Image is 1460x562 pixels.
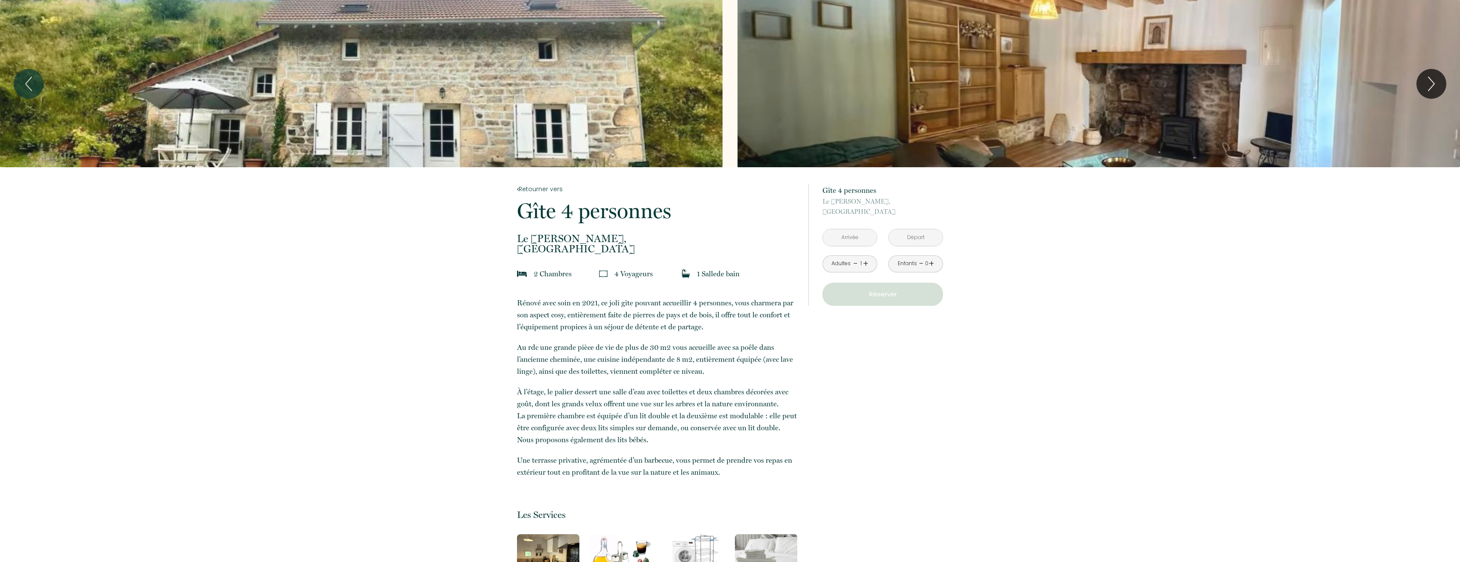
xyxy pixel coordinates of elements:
a: - [853,257,858,270]
p: Gîte 4 personnes [823,184,943,196]
a: Retourner vers [517,184,797,194]
div: Enfants [898,260,917,268]
span: s [650,269,653,278]
img: guests [599,269,608,278]
p: Rénové avec soin en 2021, ce joli gîte pouvant accueillir 4 personnes, vous charmera par son aspe... [517,297,797,333]
div: 0 [925,260,929,268]
span: Le [PERSON_NAME], [517,234,797,244]
p: Gîte 4 personnes [517,200,797,222]
span: s [569,269,572,278]
button: Previous [14,69,44,99]
p: Réserver [825,289,940,299]
input: Arrivée [823,229,877,246]
p: 1 Salle de bain [697,268,740,280]
p: À l’étage, le palier dessert une salle d’eau avec toilettes et deux chambres décorées avec goût, ... [517,386,797,446]
p: 4 Voyageur [614,268,653,280]
p: [GEOGRAPHIC_DATA] [517,234,797,254]
button: Réserver [823,283,943,306]
p: 2 Chambre [534,268,572,280]
div: 1 [859,260,863,268]
p: Au rdc une grande pièce de vie de plus de 30 m2 vous accueille avec sa poêle dans l’ancienne chem... [517,341,797,377]
span: Le [PERSON_NAME], [823,196,943,207]
p: Une terrasse privative, agrémentée d’un barbecue, vous permet de prendre vos repas en extérieur t... [517,454,797,478]
div: Adultes [831,260,851,268]
p: Les Services [517,509,797,521]
a: - [919,257,924,270]
button: Next [1416,69,1446,99]
p: [GEOGRAPHIC_DATA] [823,196,943,217]
a: + [863,257,868,270]
a: + [929,257,934,270]
input: Départ [889,229,943,246]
